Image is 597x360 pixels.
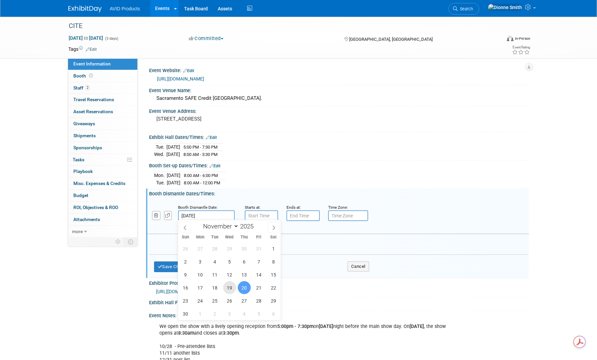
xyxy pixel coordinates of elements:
span: Budget [73,193,88,198]
a: ROI, Objectives & ROO [68,202,137,213]
span: 8:00 AM - 12:00 PM [184,180,220,185]
a: more [68,226,137,237]
span: November 21, 2025 [252,281,265,294]
span: November 28, 2025 [252,294,265,307]
td: Tue. [154,144,166,151]
span: Wed [222,235,237,239]
a: Search [449,3,479,15]
span: Sponsorships [73,145,102,150]
span: AVID Products [110,6,140,11]
b: 5:00pm - 7:30pm [277,324,314,329]
span: October 27, 2025 [194,242,207,255]
span: November 3, 2025 [194,255,207,268]
pre: [STREET_ADDRESS] [156,116,300,122]
span: Sun [178,235,193,239]
a: Asset Reservations [68,106,137,118]
span: Asset Reservations [73,109,113,114]
span: October 29, 2025 [223,242,236,255]
span: November 22, 2025 [267,281,280,294]
div: Sacramento SAFE Credit [GEOGRAPHIC_DATA]. [154,93,524,104]
a: Edit [183,68,194,73]
input: End Time [286,210,320,221]
small: Starts at: [245,205,260,210]
a: Budget [68,190,137,201]
span: December 5, 2025 [252,307,265,320]
span: October 30, 2025 [238,242,251,255]
span: more [72,229,83,234]
td: Tags [68,46,97,52]
img: Format-Inperson.png [507,36,514,41]
span: Fri [251,235,266,239]
div: Booth Dismantle Dates/Times: [149,189,529,197]
span: November 1, 2025 [267,242,280,255]
td: Tue. [154,179,167,186]
input: Time Zone [328,210,368,221]
span: November 13, 2025 [238,268,251,281]
input: Year [239,222,259,230]
span: 5:00 PM - 7:30 PM [183,145,217,150]
span: Staff [73,85,90,91]
a: Booth [68,70,137,82]
span: November 19, 2025 [223,281,236,294]
a: Misc. Expenses & Credits [68,178,137,189]
span: Tasks [73,157,84,162]
span: [GEOGRAPHIC_DATA], [GEOGRAPHIC_DATA] [349,37,433,42]
span: December 6, 2025 [267,307,280,320]
span: November 6, 2025 [238,255,251,268]
a: [URL][DOMAIN_NAME] [157,76,204,81]
span: November 7, 2025 [252,255,265,268]
select: Month [200,222,239,230]
span: Thu [237,235,251,239]
div: Exhibit Hall Floor Plan: [149,298,529,306]
span: November 25, 2025 [208,294,221,307]
span: November 30, 2025 [179,307,192,320]
span: December 2, 2025 [208,307,221,320]
span: November 17, 2025 [194,281,207,294]
div: In-Person [515,36,530,41]
span: November 2, 2025 [179,255,192,268]
a: Tasks [68,154,137,166]
a: Event Information [68,58,137,70]
span: (3 days) [104,36,118,41]
span: Playbook [73,169,93,174]
span: Giveaways [73,121,95,126]
a: Giveaways [68,118,137,130]
span: November 12, 2025 [223,268,236,281]
span: Booth not reserved yet [88,73,94,78]
span: Search [458,6,473,11]
span: December 3, 2025 [223,307,236,320]
button: Cancel [348,261,369,272]
td: Toggle Event Tabs [124,237,138,246]
span: [URL][DOMAIN_NAME] [156,289,203,294]
span: November 11, 2025 [208,268,221,281]
button: Save Changes [154,261,195,272]
span: Event Information [73,61,111,66]
div: CITE [66,20,491,32]
a: Staff2 [68,82,137,94]
td: Mon. [154,172,167,179]
span: October 28, 2025 [208,242,221,255]
a: Edit [209,164,220,168]
a: Attachments [68,214,137,225]
span: November 26, 2025 [223,294,236,307]
div: Event Venue Name: [149,85,529,94]
span: November 10, 2025 [194,268,207,281]
span: November 9, 2025 [179,268,192,281]
a: Travel Reservations [68,94,137,106]
span: 2 [85,85,90,90]
img: Dionne Smith [488,4,522,11]
img: ExhibitDay [68,6,102,12]
span: 8:00 AM - 3:30 PM [183,152,217,157]
span: [DATE] [DATE] [68,35,103,41]
td: [DATE] [167,179,180,186]
small: Time Zone: [328,205,348,210]
span: November 14, 2025 [252,268,265,281]
span: November 20, 2025 [238,281,251,294]
span: Booth [73,73,94,78]
span: November 5, 2025 [223,255,236,268]
span: November 18, 2025 [208,281,221,294]
span: Shipments [73,133,96,138]
div: Booth Set-up Dates/Times: [149,161,529,169]
a: Shipments [68,130,137,142]
td: [DATE] [166,151,180,158]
